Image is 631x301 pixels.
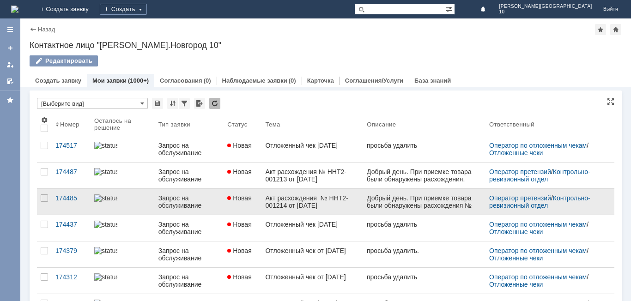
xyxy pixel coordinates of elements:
[91,136,155,162] a: statusbar-100 (1).png
[52,241,91,267] a: 174379
[222,77,287,84] a: Наблюдаемые заявки
[55,142,87,149] div: 174517
[224,268,261,294] a: Новая
[155,136,224,162] a: Запрос на обслуживание
[52,163,91,188] a: 174487
[152,98,163,109] div: Сохранить вид
[11,6,18,13] img: logo
[158,247,220,262] div: Запрос на обслуживание
[94,247,117,254] img: statusbar-100 (1).png
[607,98,614,105] div: На всю страницу
[35,77,81,84] a: Создать заявку
[414,77,451,84] a: База знаний
[261,136,363,162] a: Отложенный чек [DATE]
[489,142,603,157] div: /
[3,57,18,72] a: Мои заявки
[94,194,117,202] img: statusbar-100 (1).png
[224,241,261,267] a: Новая
[265,142,359,149] div: Отложенный чек [DATE]
[485,113,607,136] th: Ответственный
[265,273,359,281] div: Отложенный чек от [DATE]
[52,113,91,136] th: Номер
[155,113,224,136] th: Тип заявки
[489,194,551,202] a: Оператор претензий
[261,241,363,267] a: Отложенный чек от [DATE]
[265,194,359,209] div: Акт расхождения № ННТ2-001214 от [DATE]
[489,121,534,128] div: Ответственный
[52,215,91,241] a: 174437
[227,247,252,254] span: Новая
[91,163,155,188] a: statusbar-100 (1).png
[489,194,603,209] div: /
[499,4,592,9] span: [PERSON_NAME][GEOGRAPHIC_DATA]
[167,98,178,109] div: Сортировка...
[128,77,149,84] div: (1000+)
[38,26,55,33] a: Назад
[227,194,252,202] span: Новая
[265,121,280,128] div: Тема
[489,221,603,235] div: /
[227,142,252,149] span: Новая
[595,24,606,35] div: Добавить в избранное
[224,163,261,188] a: Новая
[52,268,91,294] a: 174312
[55,221,87,228] div: 174437
[94,142,117,149] img: statusbar-100 (1).png
[55,247,87,254] div: 174379
[489,194,590,209] a: Контрольно-ревизионный отдел
[289,77,296,84] div: (0)
[55,273,87,281] div: 174312
[52,136,91,162] a: 174517
[92,77,127,84] a: Мои заявки
[367,121,396,128] div: Описание
[265,168,359,183] div: Акт расхождения № ННТ2-001213 от [DATE]
[224,113,261,136] th: Статус
[345,77,403,84] a: Соглашения/Услуги
[11,6,18,13] a: Перейти на домашнюю страницу
[265,221,359,228] div: Отложенный чек [DATE]
[158,221,220,235] div: Запрос на обслуживание
[158,194,220,209] div: Запрос на обслуживание
[94,221,117,228] img: statusbar-100 (1).png
[489,273,603,288] div: /
[489,247,603,262] div: /
[489,247,587,254] a: Оператор по отложенным чекам
[261,113,363,136] th: Тема
[158,168,220,183] div: Запрос на обслуживание
[100,4,147,15] div: Создать
[224,215,261,241] a: Новая
[91,215,155,241] a: statusbar-100 (1).png
[489,281,543,288] a: Отложенные чеки
[194,98,205,109] div: Экспорт списка
[55,194,87,202] div: 174485
[489,149,543,157] a: Отложенные чеки
[489,273,587,281] a: Оператор по отложенным чекам
[158,142,220,157] div: Запрос на обслуживание
[499,9,592,15] span: 10
[489,254,543,262] a: Отложенные чеки
[155,241,224,267] a: Запрос на обслуживание
[227,273,252,281] span: Новая
[204,77,211,84] div: (0)
[94,168,117,175] img: statusbar-100 (1).png
[41,116,48,124] span: Настройки
[155,215,224,241] a: Запрос на обслуживание
[489,168,590,183] a: Контрольно-ревизионный отдел
[160,77,202,84] a: Согласования
[52,189,91,215] a: 174485
[224,136,261,162] a: Новая
[227,121,247,128] div: Статус
[30,41,622,50] div: Контактное лицо "[PERSON_NAME].Новгород 10"
[489,228,543,235] a: Отложенные чеки
[489,168,551,175] a: Оператор претензий
[227,168,252,175] span: Новая
[158,273,220,288] div: Запрос на обслуживание
[489,168,603,183] div: /
[155,268,224,294] a: Запрос на обслуживание
[224,189,261,215] a: Новая
[265,247,359,254] div: Отложенный чек от [DATE]
[261,189,363,215] a: Акт расхождения № ННТ2-001214 от [DATE]
[3,41,18,55] a: Создать заявку
[261,268,363,294] a: Отложенный чек от [DATE]
[91,268,155,294] a: statusbar-100 (1).png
